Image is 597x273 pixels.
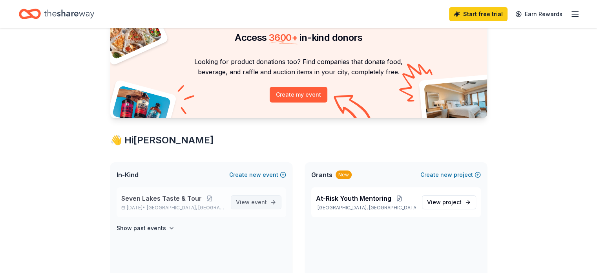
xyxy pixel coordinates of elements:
div: New [336,170,352,179]
a: View event [231,195,281,209]
p: [DATE] • [121,205,225,211]
span: 3600 + [269,32,298,43]
button: Create my event [270,87,327,103]
span: new [440,170,452,180]
span: Grants [311,170,332,180]
span: Access in-kind donors [235,32,362,43]
span: event [251,199,267,205]
p: [GEOGRAPHIC_DATA], [GEOGRAPHIC_DATA] [316,205,416,211]
a: View project [422,195,476,209]
span: View [236,198,267,207]
span: new [249,170,261,180]
a: Start free trial [449,7,508,21]
button: Createnewevent [229,170,286,180]
a: Home [19,5,94,23]
span: Seven Lakes Taste & Tour [121,194,202,203]
button: Show past events [117,224,175,233]
h4: Show past events [117,224,166,233]
span: At-Risk Youth Mentoring [316,194,391,203]
div: 👋 Hi [PERSON_NAME] [110,134,487,147]
img: Pizza [101,9,162,60]
span: In-Kind [117,170,139,180]
img: Curvy arrow [334,95,373,124]
button: Createnewproject [420,170,481,180]
a: Earn Rewards [511,7,567,21]
p: Looking for product donations too? Find companies that donate food, beverage, and raffle and auct... [120,57,478,77]
span: View [427,198,462,207]
span: project [442,199,462,205]
span: [GEOGRAPHIC_DATA], [GEOGRAPHIC_DATA] [147,205,224,211]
